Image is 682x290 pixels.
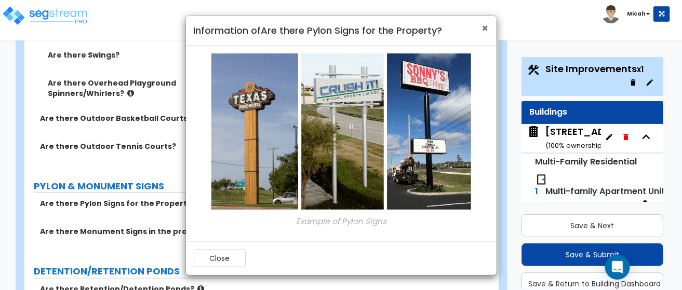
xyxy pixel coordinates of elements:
[296,216,386,227] i: Example of Pylon Signs
[605,255,630,280] div: Open Intercom Messenger
[211,53,471,210] img: pylon-signs-min.png
[194,250,246,267] button: Close
[482,21,489,36] span: ×
[194,24,489,37] h4: Information of Are there Pylon Signs for the Property?
[482,23,489,34] button: Close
